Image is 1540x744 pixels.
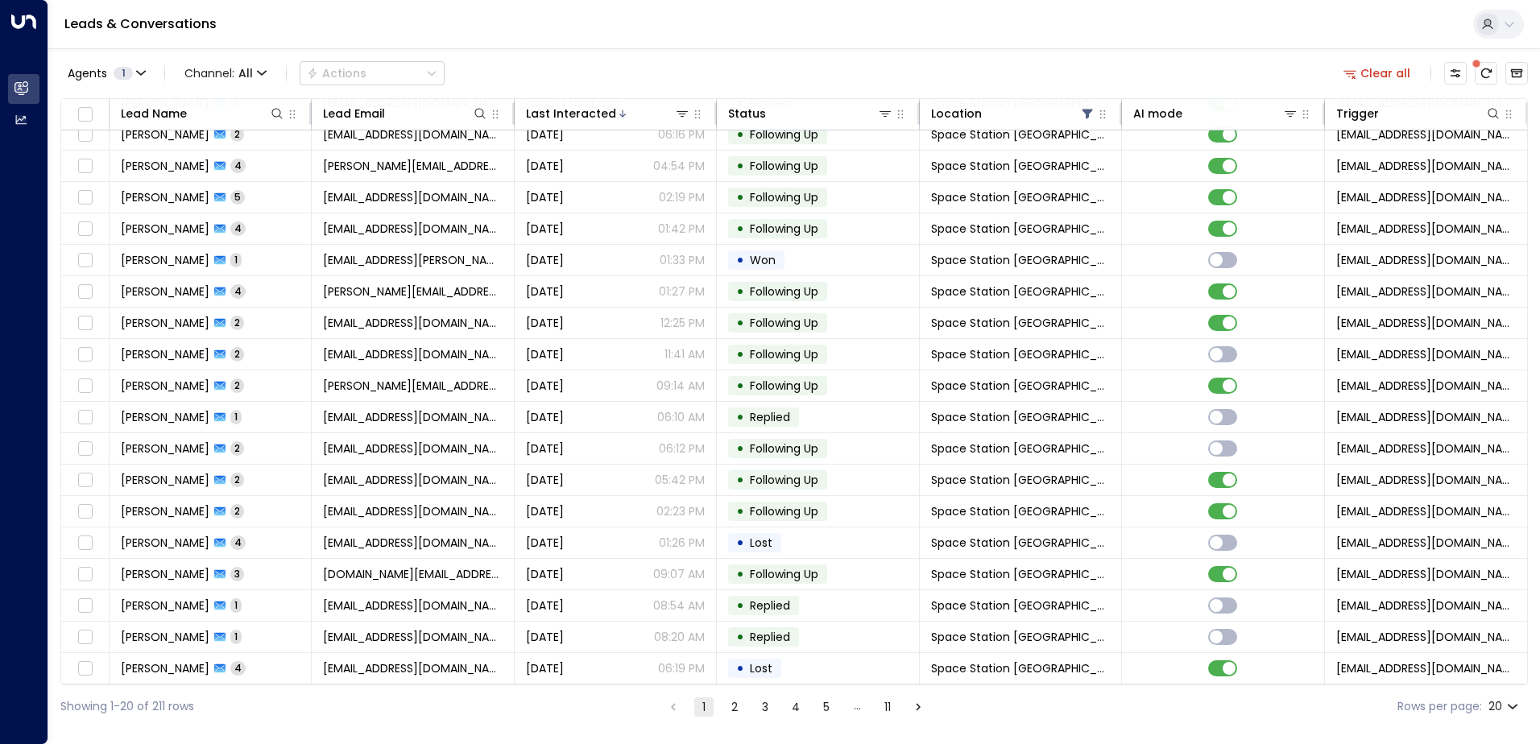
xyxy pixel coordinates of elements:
span: Mitchell Perry [121,409,209,425]
button: Customize [1444,62,1467,85]
div: • [736,435,744,462]
span: Nidhitha Prabhu [121,566,209,582]
span: Yesterday [526,158,564,174]
span: awestcott@hotmaIl.co.uk [323,189,502,205]
span: Emily Bakewell [121,660,209,676]
span: Replied [750,597,790,614]
p: 01:33 PM [660,252,705,268]
div: Status [728,104,892,123]
span: Toggle select row [75,439,95,459]
span: leads@space-station.co.uk [1336,283,1516,300]
span: leads@space-station.co.uk [1336,158,1516,174]
span: Following Up [750,283,818,300]
span: jimleahcim@gmail.com [323,597,502,614]
span: Following Up [750,440,818,457]
p: 06:10 AM [657,409,705,425]
div: … [847,697,867,717]
p: 06:19 PM [658,660,705,676]
span: Space Station Doncaster [931,566,1110,582]
span: Following Up [750,315,818,331]
span: Won [750,252,776,268]
div: • [736,623,744,651]
span: L.blemings@hotmail.co.uk [323,158,502,174]
span: Aishwarya Joshi [121,472,209,488]
span: leads@space-station.co.uk [1336,409,1516,425]
button: Go to page 5 [817,697,836,717]
span: 4 [230,284,246,298]
span: richard_carey@btinternet.com [323,378,502,394]
span: aishwaryajp3598@gmail.com [323,472,502,488]
span: 2 [230,504,244,518]
span: Toggle select row [75,282,95,302]
p: 02:23 PM [656,503,705,519]
button: Channel:All [178,62,273,85]
span: mitchperry95@yahoo.com [323,409,502,425]
span: Space Station Doncaster [931,158,1110,174]
p: 04:54 PM [653,158,705,174]
span: Linda Watson [121,283,209,300]
div: Status [728,104,766,123]
button: Go to page 4 [786,697,805,717]
p: 09:14 AM [656,378,705,394]
div: Showing 1-20 of 211 rows [60,698,194,715]
p: 01:26 PM [659,535,705,551]
div: • [736,372,744,399]
span: Space Station Doncaster [931,503,1110,519]
div: 20 [1488,695,1521,718]
span: arronjosephwillis@gmail.com [323,503,502,519]
span: Replied [750,409,790,425]
span: 2 [230,441,244,455]
span: Lewis Blemings [121,158,209,174]
div: AI mode [1133,104,1182,123]
span: Yesterday [526,378,564,394]
span: 2 [230,378,244,392]
span: Michael Eldridge [121,597,209,614]
span: Toggle select row [75,345,95,365]
div: • [736,498,744,525]
span: Aug 10, 2025 [526,472,564,488]
span: 1 [230,598,242,612]
span: Rebecca Wright [121,315,209,331]
span: rodger898@btinternet.com [323,440,502,457]
button: Go to page 2 [725,697,744,717]
span: Aug 09, 2025 [526,660,564,676]
div: AI mode [1133,104,1298,123]
div: Trigger [1336,104,1501,123]
span: Space Station Doncaster [931,378,1110,394]
div: Lead Email [323,104,487,123]
span: leads@space-station.co.uk [1336,346,1516,362]
span: 4 [230,661,246,675]
span: Toggle select all [75,105,95,125]
p: 02:19 PM [659,189,705,205]
span: Toggle select row [75,564,95,585]
button: Go to page 3 [756,697,775,717]
span: Toggle select row [75,659,95,679]
span: Space Station Doncaster [931,126,1110,143]
span: 5 [230,190,245,204]
span: Space Station Doncaster [931,535,1110,551]
label: Rows per page: [1397,698,1482,715]
span: Drew Westcott [121,189,209,205]
div: Location [931,104,982,123]
p: 01:27 PM [659,283,705,300]
p: 09:07 AM [653,566,705,582]
span: Yesterday [526,409,564,425]
span: Arron Willis [121,503,209,519]
span: Toggle select row [75,313,95,333]
span: 3 [230,567,244,581]
span: Aug 10, 2025 [526,503,564,519]
span: Toggle select row [75,188,95,208]
div: • [736,121,744,148]
span: Space Station Doncaster [931,660,1110,676]
div: Last Interacted [526,104,690,123]
span: leads@space-station.co.uk [1336,472,1516,488]
span: There are new threads available. Refresh the grid to view the latest updates. [1475,62,1497,85]
span: Aug 10, 2025 [526,535,564,551]
span: Following Up [750,566,818,582]
span: 2 [230,316,244,329]
div: • [736,152,744,180]
span: 4 [230,221,246,235]
span: Lost [750,660,772,676]
div: Lead Name [121,104,285,123]
span: paigetcute@hotmail.co.uk [323,346,502,362]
